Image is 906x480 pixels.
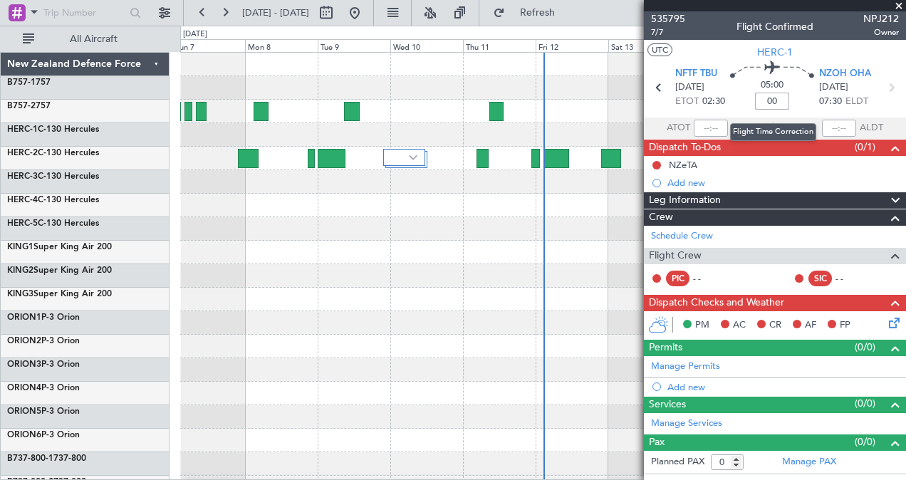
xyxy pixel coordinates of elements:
span: NZOH OHA [819,67,871,81]
span: ORION6 [7,431,41,439]
span: [DATE] [675,80,704,95]
a: HERC-5C-130 Hercules [7,219,99,228]
label: Planned PAX [651,455,704,469]
div: Sun 7 [172,39,245,52]
a: ORION6P-3 Orion [7,431,80,439]
div: Thu 11 [463,39,536,52]
span: B757-1 [7,78,36,87]
a: KING2Super King Air 200 [7,266,112,275]
span: NFTF TBU [675,67,717,81]
img: arrow-gray.svg [409,155,417,160]
div: Fri 12 [536,39,608,52]
span: Permits [649,340,682,356]
span: Owner [863,26,899,38]
button: Refresh [486,1,572,24]
span: HERC-1 [7,125,38,134]
span: PM [695,318,709,333]
span: All Aircraft [37,34,150,44]
a: Manage PAX [782,455,836,469]
span: Dispatch To-Dos [649,140,721,156]
span: HERC-1 [757,45,793,60]
span: CR [769,318,781,333]
span: ORION3 [7,360,41,369]
span: 02:30 [702,95,725,109]
span: Crew [649,209,673,226]
div: Flight Time Correction [730,123,816,141]
span: HERC-3 [7,172,38,181]
div: [DATE] [183,28,207,41]
span: Services [649,397,686,413]
span: Flight Crew [649,248,702,264]
span: AC [733,318,746,333]
span: Leg Information [649,192,721,209]
span: KING3 [7,290,33,298]
span: ATOT [667,121,690,135]
button: All Aircraft [16,28,155,51]
a: Schedule Crew [651,229,713,244]
a: ORION5P-3 Orion [7,407,80,416]
a: HERC-2C-130 Hercules [7,149,99,157]
span: (0/1) [855,140,875,155]
a: B757-1757 [7,78,51,87]
span: [DATE] - [DATE] [242,6,309,19]
a: HERC-1C-130 Hercules [7,125,99,134]
span: ALDT [860,121,883,135]
a: B737-800-1737-800 [7,454,86,463]
a: Manage Permits [651,360,720,374]
span: 7/7 [651,26,685,38]
div: Mon 8 [245,39,318,52]
span: ORION1 [7,313,41,322]
div: - - [835,272,868,285]
span: [DATE] [819,80,848,95]
span: 535795 [651,11,685,26]
div: Flight Confirmed [736,19,813,34]
a: ORION3P-3 Orion [7,360,80,369]
span: B757-2 [7,102,36,110]
span: HERC-5 [7,219,38,228]
span: HERC-4 [7,196,38,204]
a: Manage Services [651,417,722,431]
a: ORION2P-3 Orion [7,337,80,345]
a: HERC-4C-130 Hercules [7,196,99,204]
span: AF [805,318,816,333]
div: Add new [667,381,899,393]
a: KING1Super King Air 200 [7,243,112,251]
span: HERC-2 [7,149,38,157]
span: KING2 [7,266,33,275]
span: ORION2 [7,337,41,345]
a: HERC-3C-130 Hercules [7,172,99,181]
span: ORION4 [7,384,41,392]
a: ORION4P-3 Orion [7,384,80,392]
a: ORION1P-3 Orion [7,313,80,322]
span: KING1 [7,243,33,251]
div: Wed 10 [390,39,463,52]
span: ORION5 [7,407,41,416]
a: KING3Super King Air 200 [7,290,112,298]
input: Trip Number [43,2,125,24]
div: Tue 9 [318,39,390,52]
span: Refresh [508,8,568,18]
button: UTC [647,43,672,56]
span: B737-800-1 [7,454,53,463]
div: SIC [808,271,832,286]
span: ETOT [675,95,699,109]
div: NZeTA [669,159,697,171]
div: Sat 13 [608,39,681,52]
a: B757-2757 [7,102,51,110]
span: (0/0) [855,340,875,355]
span: 05:00 [761,78,783,93]
span: NPJ212 [863,11,899,26]
input: --:-- [694,120,728,137]
span: Dispatch Checks and Weather [649,295,784,311]
div: - - [693,272,725,285]
span: (0/0) [855,434,875,449]
span: (0/0) [855,396,875,411]
span: Pax [649,434,665,451]
div: Add new [667,177,899,189]
span: ELDT [845,95,868,109]
div: PIC [666,271,689,286]
span: FP [840,318,850,333]
span: 07:30 [819,95,842,109]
